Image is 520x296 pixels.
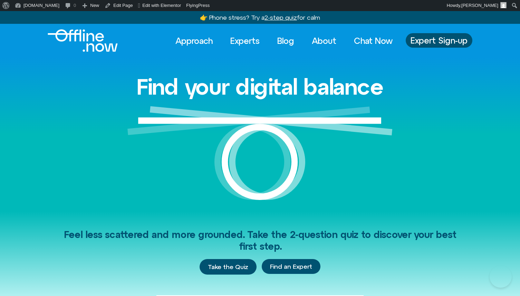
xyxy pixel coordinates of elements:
a: Find an Expert [262,259,320,274]
iframe: Botpress [490,266,512,288]
u: 2-step quiz [264,14,297,21]
nav: Menu [169,33,399,48]
a: Blog [271,33,300,48]
span: [PERSON_NAME] [461,3,498,8]
a: Experts [224,33,266,48]
img: Offline.Now logo in white. Text of the words offline.now with a line going through the "O" [48,29,118,52]
a: Chat Now [348,33,399,48]
div: Logo [48,29,106,52]
h1: Find your digital balance [136,75,384,99]
span: Find an Expert [270,263,312,270]
span: Edit with Elementor [142,3,181,8]
span: Take the Quiz [208,263,248,271]
span: Expert Sign-up [411,36,468,45]
a: Expert Sign-up [406,33,472,48]
a: Take the Quiz [200,259,257,275]
a: About [306,33,343,48]
div: Find an Expert [262,259,320,275]
img: Graphic of a white circle with a white line balancing on top to represent balance. [127,106,393,211]
span: Feel less scattered and more grounded. Take the 2-question quiz to discover your best first step. [64,229,456,252]
a: 👉 Phone stress? Try a2-step quizfor calm [200,14,320,21]
a: Approach [169,33,219,48]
